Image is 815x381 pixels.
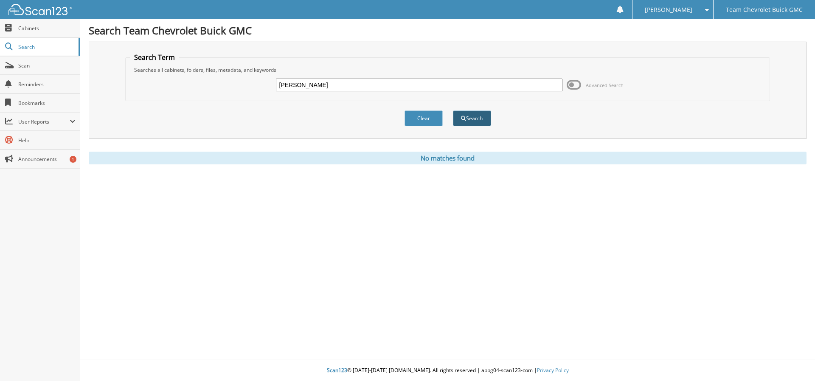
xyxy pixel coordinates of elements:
span: Announcements [18,155,76,163]
span: Cabinets [18,25,76,32]
div: No matches found [89,152,807,164]
span: User Reports [18,118,70,125]
a: Privacy Policy [537,367,569,374]
legend: Search Term [130,53,179,62]
span: Advanced Search [586,82,624,88]
div: Searches all cabinets, folders, files, metadata, and keywords [130,66,766,73]
span: Scan [18,62,76,69]
button: Clear [405,110,443,126]
div: © [DATE]-[DATE] [DOMAIN_NAME]. All rights reserved | appg04-scan123-com | [80,360,815,381]
span: Scan123 [327,367,347,374]
span: [PERSON_NAME] [645,7,692,12]
span: Search [18,43,74,51]
h1: Search Team Chevrolet Buick GMC [89,23,807,37]
span: Reminders [18,81,76,88]
div: 1 [70,156,76,163]
span: Bookmarks [18,99,76,107]
span: Team Chevrolet Buick GMC [726,7,803,12]
span: Help [18,137,76,144]
img: scan123-logo-white.svg [8,4,72,15]
button: Search [453,110,491,126]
